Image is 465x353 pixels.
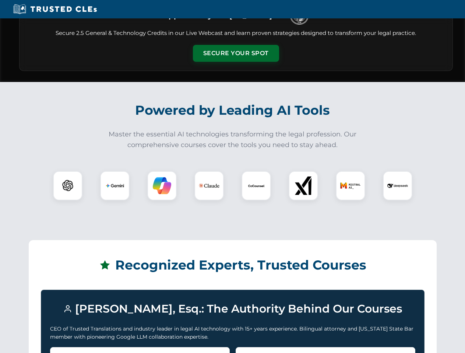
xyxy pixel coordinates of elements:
[11,4,99,15] img: Trusted CLEs
[193,45,279,62] button: Secure Your Spot
[57,175,78,196] img: ChatGPT Logo
[50,299,415,319] h3: [PERSON_NAME], Esq.: The Authority Behind Our Courses
[289,171,318,200] div: xAI
[383,171,412,200] div: DeepSeek
[247,176,265,195] img: CoCounsel Logo
[28,29,444,38] p: Secure 2.5 General & Technology Credits in our Live Webcast and learn proven strategies designed ...
[41,252,425,278] h2: Recognized Experts, Trusted Courses
[336,171,365,200] div: Mistral AI
[194,171,224,200] div: Claude
[106,176,124,195] img: Gemini Logo
[199,175,219,196] img: Claude Logo
[50,325,415,341] p: CEO of Trusted Translations and industry leader in legal AI technology with 15+ years experience....
[104,129,362,150] p: Master the essential AI technologies transforming the legal profession. Our comprehensive courses...
[29,97,437,123] h2: Powered by Leading AI Tools
[53,171,82,200] div: ChatGPT
[153,176,171,195] img: Copilot Logo
[147,171,177,200] div: Copilot
[294,176,313,195] img: xAI Logo
[100,171,130,200] div: Gemini
[340,175,361,196] img: Mistral AI Logo
[242,171,271,200] div: CoCounsel
[387,175,408,196] img: DeepSeek Logo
